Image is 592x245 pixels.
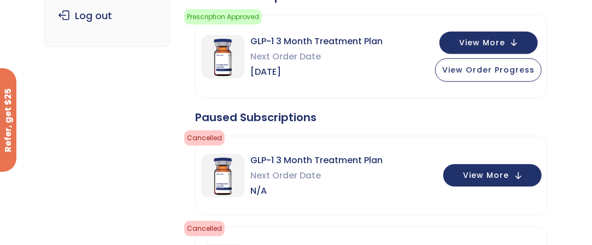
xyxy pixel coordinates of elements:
span: GLP-1 3 Month Treatment Plan [250,34,383,49]
button: View More [443,164,542,187]
span: Prescription Approved [184,9,262,25]
button: View Order Progress [435,58,542,82]
span: View More [459,39,505,46]
span: [DATE] [250,64,383,80]
span: View Order Progress [442,64,535,75]
span: Next Order Date [250,168,383,183]
span: GLP-1 3 Month Treatment Plan [250,153,383,168]
a: Log out [53,4,161,27]
button: View More [439,32,538,54]
span: cancelled [184,221,225,236]
div: Paused Subscriptions [195,110,548,125]
span: Next Order Date [250,49,383,64]
span: cancelled [184,130,225,146]
span: View More [464,172,509,179]
span: N/A [250,183,383,199]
